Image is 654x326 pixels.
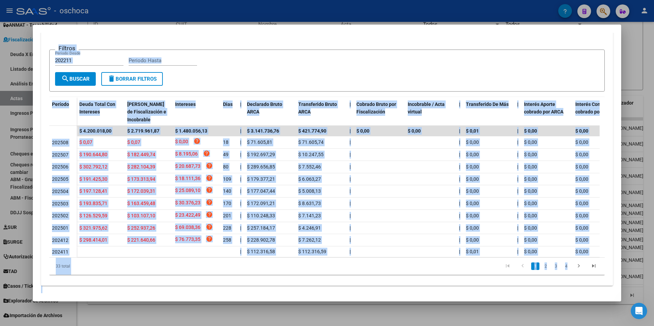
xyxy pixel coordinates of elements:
[466,201,479,206] span: $ 0,00
[175,138,188,147] span: $ 0,00
[501,262,514,270] a: go to first page
[206,223,213,230] i: help
[175,162,200,172] span: $ 20.687,73
[524,101,563,115] span: Interés Aporte cobrado por ARCA
[240,176,241,182] span: |
[350,139,351,145] span: |
[49,97,77,126] datatable-header-cell: Período
[127,213,155,218] span: $ 103.107,10
[466,237,479,243] span: $ 0,00
[240,164,241,169] span: |
[587,262,600,270] a: go to last page
[79,176,107,182] span: $ 191.425,30
[575,152,588,157] span: $ 0,00
[55,44,79,52] h3: Filtros
[466,213,479,218] span: $ 0,00
[175,175,200,184] span: $ 18.111,36
[463,97,514,127] datatable-header-cell: Transferido De Más
[298,152,324,157] span: $ 10.247,55
[79,101,115,115] span: Deuda Total Con Intereses
[466,225,479,231] span: $ 0,00
[459,128,460,134] span: |
[572,262,585,270] a: go to next page
[52,140,68,145] span: 202508
[127,201,155,206] span: $ 163.459,48
[350,213,351,218] span: |
[575,128,588,134] span: $ 0,00
[459,176,460,182] span: |
[194,138,200,145] i: help
[203,150,210,157] i: help
[52,225,68,231] span: 202501
[77,97,125,127] datatable-header-cell: Deuda Total Con Intereses
[247,176,275,182] span: $ 179.377,21
[223,201,231,206] span: 170
[240,249,241,254] span: |
[244,97,296,127] datatable-header-cell: Declarado Bruto ARCA
[247,128,279,134] span: $ 3.141.736,76
[79,188,107,194] span: $ 197.128,41
[517,225,518,231] span: |
[459,164,460,169] span: |
[298,139,324,145] span: $ 71.605,74
[79,237,107,243] span: $ 298.414,01
[531,262,539,270] a: 1
[240,188,241,194] span: |
[206,199,213,206] i: help
[175,223,200,233] span: $ 69.038,36
[175,128,207,134] span: $ 1.480.056,13
[247,164,275,169] span: $ 289.656,85
[52,237,68,243] span: 202412
[223,176,231,182] span: 109
[517,164,518,169] span: |
[408,101,445,115] span: Incobrable / Acta virtual
[206,187,213,193] i: help
[52,101,69,107] span: Período
[575,176,588,182] span: $ 0,00
[247,152,275,157] span: $ 192.697,29
[552,262,560,270] a: 3
[517,237,518,243] span: |
[575,188,588,194] span: $ 0,00
[247,201,275,206] span: $ 172.091,21
[551,260,561,272] li: page 3
[541,262,550,270] a: 2
[220,97,237,127] datatable-header-cell: Dias
[575,249,588,254] span: $ 0,00
[459,188,460,194] span: |
[517,188,518,194] span: |
[237,97,244,127] datatable-header-cell: |
[514,97,521,127] datatable-header-cell: |
[524,188,537,194] span: $ 0,00
[240,101,241,107] span: |
[240,128,241,134] span: |
[127,176,155,182] span: $ 173.313,94
[247,213,275,218] span: $ 110.248,33
[561,260,571,272] li: page 4
[356,101,396,115] span: Cobrado Bruto por Fiscalización
[79,225,107,231] span: $ 321.975,62
[61,76,90,82] span: Buscar
[298,213,321,218] span: $ 7.141,23
[52,213,68,218] span: 202502
[175,150,198,159] span: $ 8.195,06
[408,128,421,134] span: $ 0,00
[247,225,275,231] span: $ 257.184,17
[573,97,624,127] datatable-header-cell: Interés Contribución cobrado por ARCA
[127,139,140,145] span: $ 0,07
[175,199,200,208] span: $ 30.376,23
[298,101,337,115] span: Transferido Bruto ARCA
[466,249,479,254] span: $ 0,01
[516,262,529,270] a: go to previous page
[350,225,351,231] span: |
[298,128,326,134] span: $ 421.774,90
[240,213,241,218] span: |
[466,164,479,169] span: $ 0,00
[354,97,405,127] datatable-header-cell: Cobrado Bruto por Fiscalización
[459,237,460,243] span: |
[79,201,107,206] span: $ 193.835,71
[240,225,241,231] span: |
[459,225,460,231] span: |
[350,101,351,107] span: |
[127,225,155,231] span: $ 252.937,26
